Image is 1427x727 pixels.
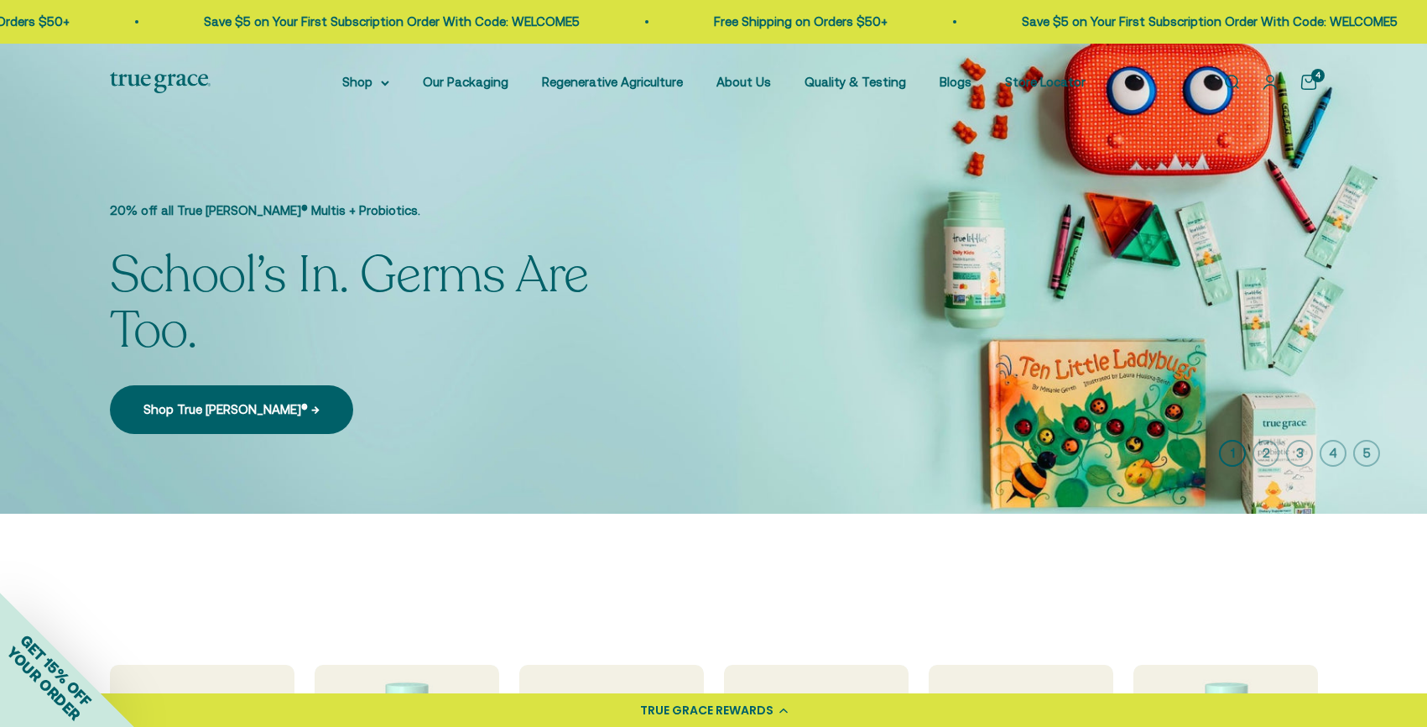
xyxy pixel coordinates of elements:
[342,72,389,92] summary: Shop
[17,631,95,709] span: GET 15% OFF
[542,75,683,89] a: Regenerative Agriculture
[640,702,773,719] div: TRUE GRACE REWARDS
[162,12,538,32] p: Save $5 on Your First Subscription Order With Code: WELCOME5
[980,12,1356,32] p: Save $5 on Your First Subscription Order With Code: WELCOME5
[110,385,353,434] a: Shop True [PERSON_NAME]® →
[940,75,971,89] a: Blogs
[1320,440,1346,467] button: 4
[110,201,664,221] p: 20% off all True [PERSON_NAME]® Multis + Probiotics.
[1353,440,1380,467] button: 5
[805,75,906,89] a: Quality & Testing
[110,241,589,365] split-lines: School’s In. Germs Are Too.
[1219,440,1246,467] button: 1
[1286,440,1313,467] button: 3
[672,14,846,29] a: Free Shipping on Orders $50+
[716,75,771,89] a: About Us
[1253,440,1279,467] button: 2
[423,75,508,89] a: Our Packaging
[110,575,612,630] split-lines: True favorites, all in one place.
[1005,75,1086,89] a: Store Locator
[3,643,84,724] span: YOUR ORDER
[1311,69,1325,82] cart-count: 4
